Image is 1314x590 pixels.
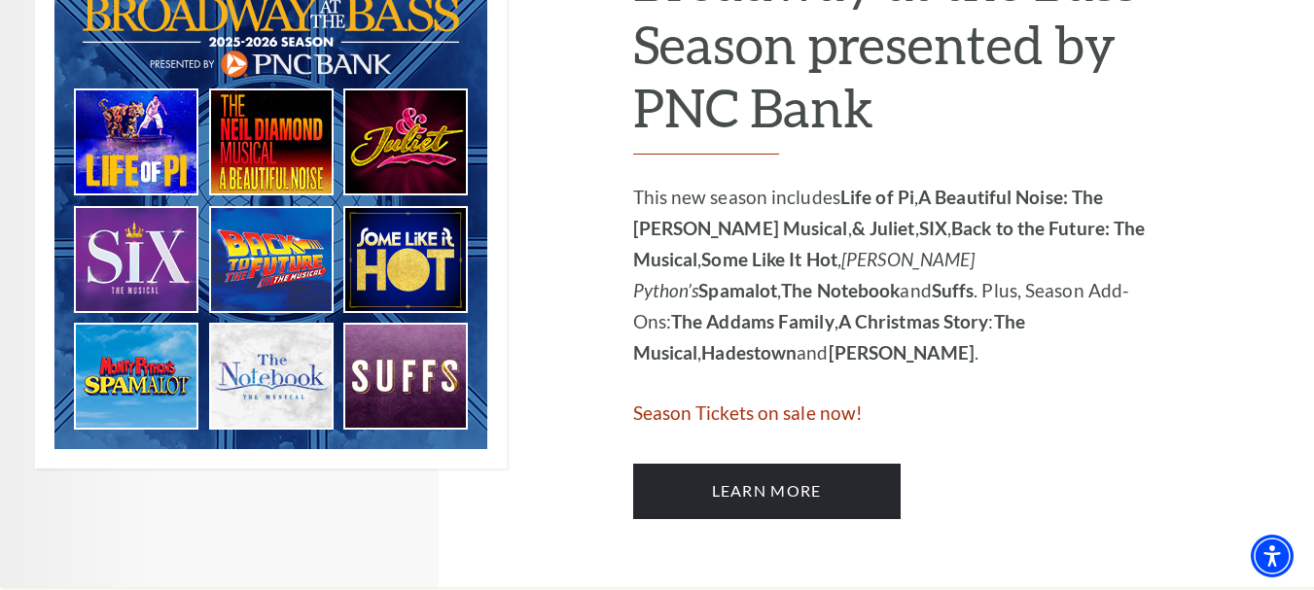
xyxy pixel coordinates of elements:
[919,217,947,239] strong: SIX
[671,310,835,332] strong: The Addams Family
[838,310,989,332] strong: A Christmas Story
[698,279,777,301] strong: Spamalot
[633,464,901,518] a: Learn More 2025-2026 Broadway at the Bass Season presented by PNC Bank
[633,182,1154,368] p: This new season includes , , , , , , , and . Plus, Season Add-Ons: , : , and .
[840,186,914,208] strong: Life of Pi
[701,341,797,364] strong: Hadestown
[829,341,975,364] strong: [PERSON_NAME]
[633,248,976,301] em: [PERSON_NAME] Python’s
[852,217,915,239] strong: & Juliet
[1251,535,1294,577] div: Accessibility Menu
[701,248,837,270] strong: Some Like It Hot
[932,279,975,301] strong: Suffs
[633,401,864,424] span: Season Tickets on sale now!
[781,279,900,301] strong: The Notebook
